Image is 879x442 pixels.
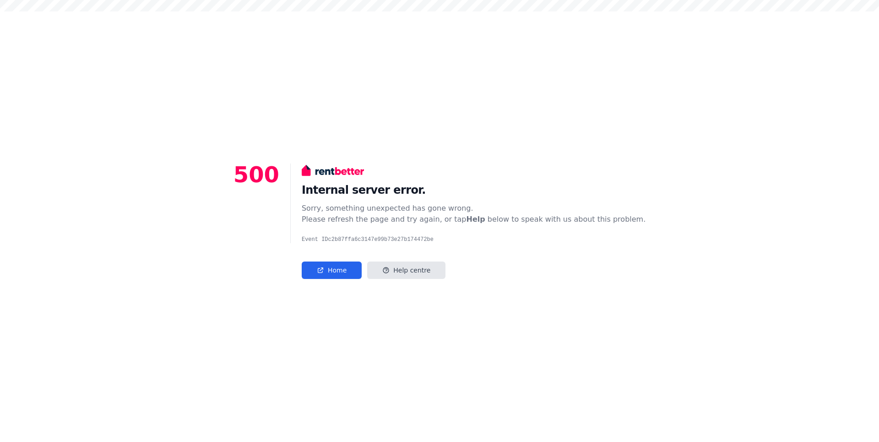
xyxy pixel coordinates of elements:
[302,262,362,279] a: Home
[302,164,364,177] img: RentBetter logo
[467,215,485,224] strong: Help
[302,203,646,214] p: Sorry, something unexpected has gone wrong.
[233,164,279,279] p: 500
[302,183,646,197] h1: Internal server error.
[367,262,445,279] a: Help centre
[302,214,646,225] p: Please refresh the page and try again, or tap below to speak with us about this problem.
[302,236,646,243] pre: Event ID c2b87ffa6c3147e99b73e27b174472be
